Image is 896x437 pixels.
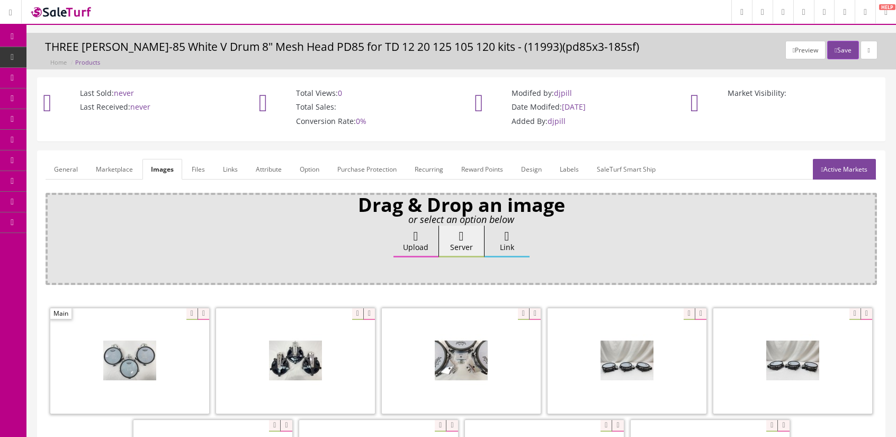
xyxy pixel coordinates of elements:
a: Recurring [406,159,452,180]
span: djpill [554,88,572,98]
p: Date Modifed: [480,102,659,112]
button: Preview [785,41,826,59]
span: HELP [879,4,895,10]
p: Added By: [480,117,659,126]
p: Total Sales: [264,102,443,112]
p: Drag & Drop an image [53,200,870,210]
button: Server [438,226,485,257]
p: Conversion Rate: [264,117,443,126]
span: [DATE] [562,102,586,112]
label: Server [439,226,484,257]
a: General [46,159,86,180]
a: Products [75,58,100,66]
p: Last Received: [48,102,227,112]
a: SaleTurf Smart Ship [588,159,664,180]
a: Marketplace [87,159,141,180]
a: Active Markets [813,159,876,180]
span: djpill [548,116,566,126]
a: Links [214,159,246,180]
i: or select an option below [408,213,514,226]
button: Save [827,41,858,59]
label: Link [485,226,530,257]
a: Design [513,159,550,180]
a: Purchase Protection [329,159,405,180]
span: never [130,102,150,112]
p: Last Sold: [48,88,227,98]
p: Total Views: [264,88,443,98]
h3: THREE [PERSON_NAME]-85 White V Drum 8" Mesh Head PD85 for TD 12 20 125 105 120 kits - (11993)(pd8... [45,41,877,53]
a: Reward Points [453,159,512,180]
a: Option [291,159,328,180]
span: never [114,88,134,98]
label: Upload [393,226,438,257]
a: Attribute [247,159,290,180]
p: Modifed by: [480,88,659,98]
a: Images [142,159,182,180]
a: Home [50,58,67,66]
a: Labels [551,159,587,180]
a: Files [183,159,213,180]
p: Market Visibility: [696,88,875,98]
span: 0 [338,88,342,98]
span: 0% [356,116,366,126]
img: SaleTurf [30,5,93,19]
